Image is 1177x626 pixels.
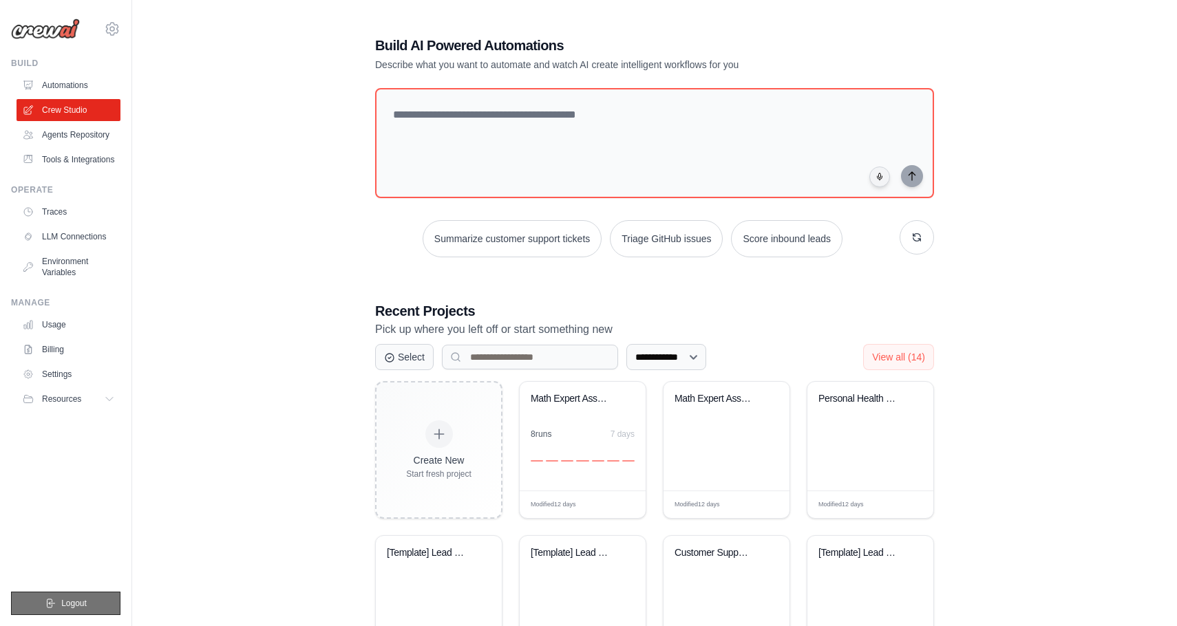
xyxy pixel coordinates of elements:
[11,19,80,39] img: Logo
[42,393,81,404] span: Resources
[611,429,635,440] div: 7 days
[17,74,120,96] a: Automations
[607,460,619,462] div: Day 6: 0 executions
[375,344,434,370] button: Select
[17,99,120,121] a: Crew Studio
[818,500,864,510] span: Modified 12 days
[17,124,120,146] a: Agents Repository
[387,547,470,559] div: [Template] Lead Scoring and Strategy Crew
[531,500,576,510] span: Modified 12 days
[17,226,120,248] a: LLM Connections
[11,297,120,308] div: Manage
[531,460,543,462] div: Day 1: 0 executions
[17,338,120,360] a: Billing
[61,598,87,609] span: Logout
[901,499,913,510] span: Edit
[11,184,120,195] div: Operate
[531,547,614,559] div: [Template] Lead Scoring and Strategy Crew
[375,36,838,55] h1: Build AI Powered Automations
[576,460,588,462] div: Day 4: 0 executions
[406,468,471,479] div: Start fresh project
[406,453,471,467] div: Create New
[531,393,614,405] div: Math Expert Assistant
[17,250,120,283] a: Environment Variables
[17,149,120,171] a: Tools & Integrations
[675,500,720,510] span: Modified 12 days
[375,301,934,321] h3: Recent Projects
[622,460,635,462] div: Day 7: 0 executions
[17,388,120,410] button: Resources
[17,201,120,223] a: Traces
[610,220,723,257] button: Triage GitHub issues
[423,220,602,257] button: Summarize customer support tickets
[17,363,120,385] a: Settings
[900,220,934,255] button: Get new suggestions
[613,499,625,510] span: Edit
[375,58,838,72] p: Describe what you want to automate and watch AI create intelligent workflows for you
[531,445,635,462] div: Activity over last 7 days
[675,393,758,405] div: Math Expert Assistant
[757,499,769,510] span: Edit
[818,547,902,559] div: [Template] Lead Scoring and Strategy Crew
[872,352,925,363] span: View all (14)
[561,460,573,462] div: Day 3: 0 executions
[375,321,934,338] p: Pick up where you left off or start something new
[863,344,934,370] button: View all (14)
[531,429,552,440] div: 8 run s
[11,58,120,69] div: Build
[869,166,890,187] button: Click to speak your automation idea
[675,547,758,559] div: Customer Support Ticket Automation
[818,393,902,405] div: Personal Health & Fitness Tracker
[731,220,842,257] button: Score inbound leads
[546,460,558,462] div: Day 2: 0 executions
[592,460,604,462] div: Day 5: 0 executions
[17,314,120,336] a: Usage
[11,592,120,615] button: Logout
